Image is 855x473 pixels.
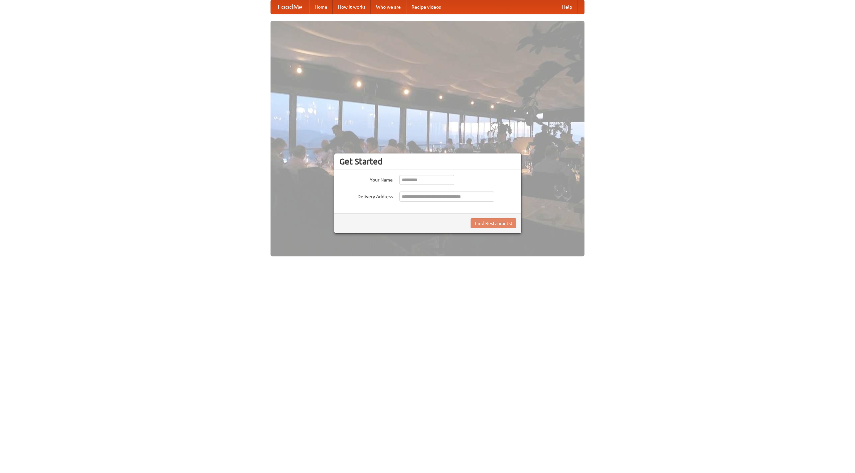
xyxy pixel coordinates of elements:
a: Home [309,0,333,14]
label: Delivery Address [339,192,393,200]
a: How it works [333,0,371,14]
label: Your Name [339,175,393,183]
a: Help [557,0,577,14]
button: Find Restaurants! [471,218,516,228]
a: Recipe videos [406,0,446,14]
a: FoodMe [271,0,309,14]
a: Who we are [371,0,406,14]
h3: Get Started [339,156,516,166]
